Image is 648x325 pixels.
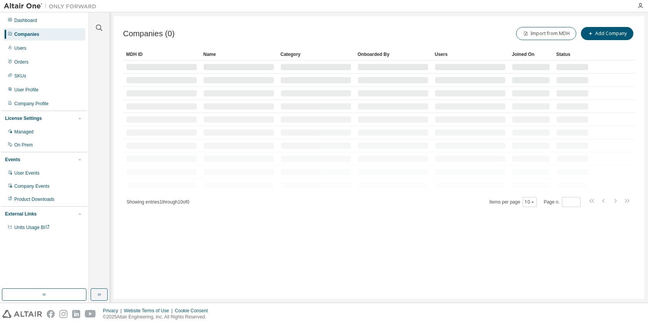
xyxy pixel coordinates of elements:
button: 10 [525,199,535,205]
div: Name [203,48,274,61]
img: youtube.svg [85,310,96,318]
div: SKUs [14,73,26,79]
div: Onboarded By [358,48,429,61]
img: altair_logo.svg [2,310,42,318]
div: Companies [14,31,39,37]
img: Altair One [4,2,100,10]
div: MDH ID [126,48,197,61]
div: License Settings [5,115,42,121]
div: Dashboard [14,17,37,24]
div: Website Terms of Use [124,308,175,314]
div: Users [14,45,26,51]
button: Import from MDH [516,27,576,40]
div: Orders [14,59,29,65]
p: © 2025 Altair Engineering, Inc. All Rights Reserved. [103,314,213,320]
div: Product Downloads [14,196,54,202]
div: External Links [5,211,37,217]
span: Page n. [544,197,580,207]
button: Add Company [581,27,633,40]
div: On Prem [14,142,33,148]
div: Joined On [512,48,550,61]
div: Cookie Consent [175,308,212,314]
span: Companies (0) [123,29,175,38]
div: Status [556,48,589,61]
div: Company Profile [14,101,49,107]
div: Managed [14,129,34,135]
span: Items per page [489,197,537,207]
div: Company Events [14,183,49,189]
div: Category [280,48,351,61]
div: Events [5,157,20,163]
img: instagram.svg [59,310,67,318]
div: User Events [14,170,39,176]
span: Units Usage BI [14,225,50,230]
img: facebook.svg [47,310,55,318]
span: Showing entries 1 through 10 of 0 [127,199,189,205]
div: Privacy [103,308,124,314]
div: Users [435,48,506,61]
div: User Profile [14,87,39,93]
img: linkedin.svg [72,310,80,318]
